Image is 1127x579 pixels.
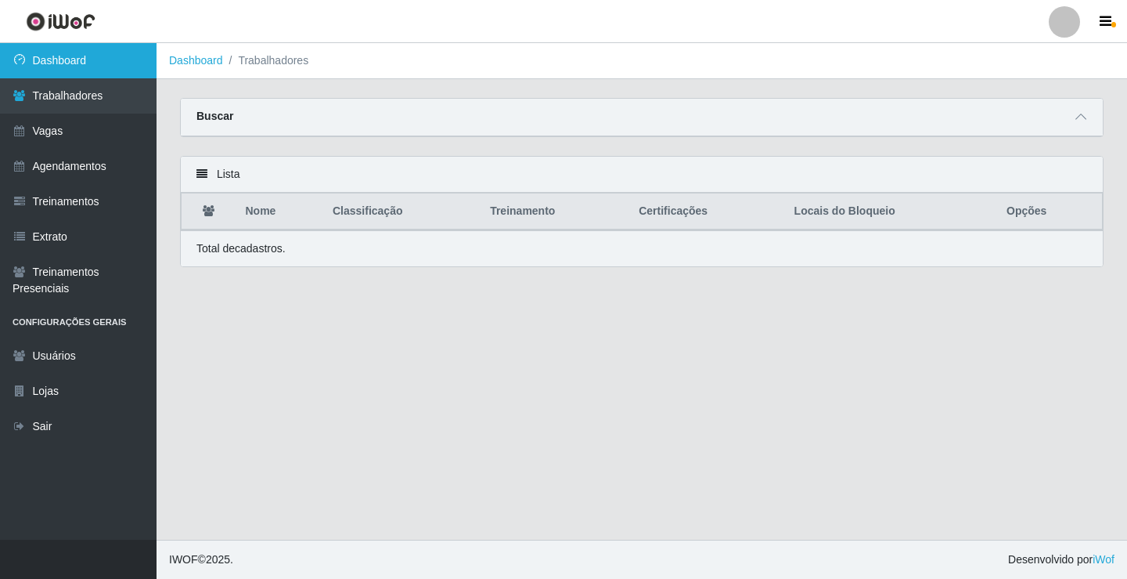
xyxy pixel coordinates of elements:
a: Dashboard [169,54,223,67]
div: Lista [181,157,1103,193]
span: IWOF [169,553,198,566]
th: Nome [236,194,323,230]
strong: Buscar [196,110,233,122]
img: CoreUI Logo [26,12,95,31]
p: Total de cadastros. [196,241,286,257]
th: Certificações [629,194,784,230]
li: Trabalhadores [223,52,309,69]
span: Desenvolvido por [1008,552,1114,568]
span: © 2025 . [169,552,233,568]
th: Classificação [323,194,481,230]
th: Locais do Bloqueio [785,194,997,230]
nav: breadcrumb [157,43,1127,79]
a: iWof [1093,553,1114,566]
th: Treinamento [481,194,629,230]
th: Opções [997,194,1103,230]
